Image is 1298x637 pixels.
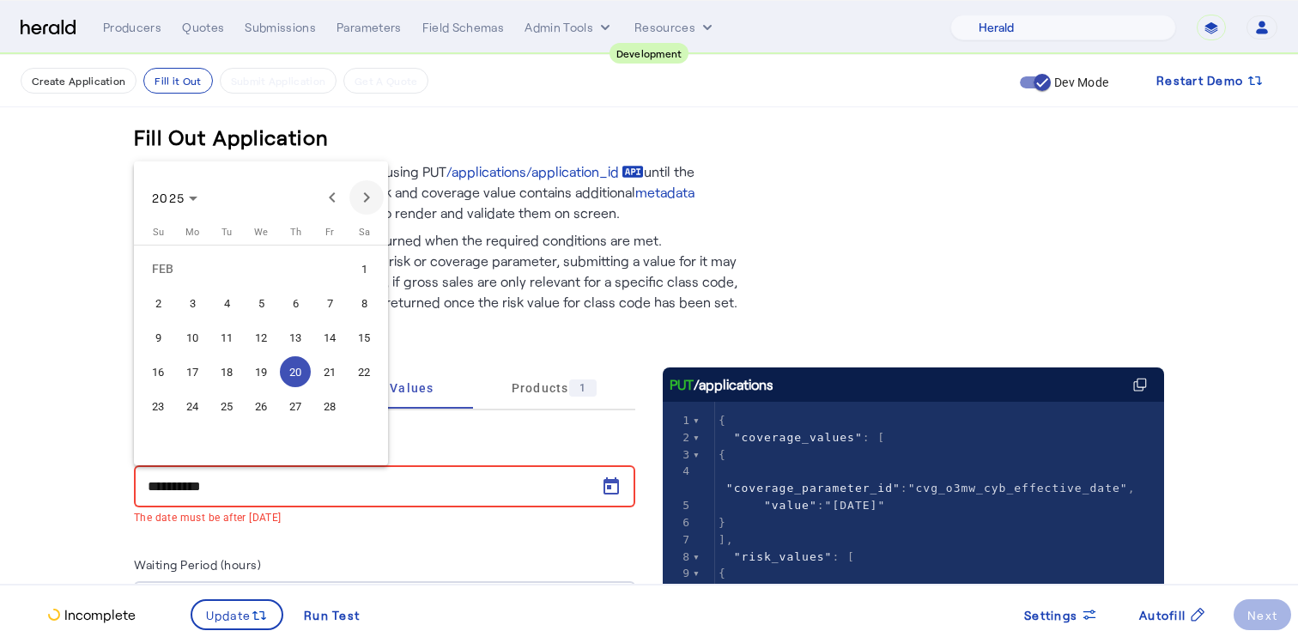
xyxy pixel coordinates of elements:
span: 17 [177,356,208,387]
button: February 24, 2025 [175,389,209,423]
span: 25 [211,391,242,422]
span: Su [153,227,164,238]
button: February 2, 2025 [141,286,175,320]
span: 11 [211,322,242,353]
button: February 19, 2025 [244,355,278,389]
span: 1 [349,253,379,284]
span: 16 [143,356,173,387]
span: 12 [246,322,276,353]
button: Previous month [315,180,349,215]
button: February 8, 2025 [347,286,381,320]
span: 14 [314,322,345,353]
button: February 13, 2025 [278,320,312,355]
span: 21 [314,356,345,387]
span: 2 [143,288,173,318]
span: Fr [325,227,334,238]
span: Sa [359,227,370,238]
span: 24 [177,391,208,422]
span: 10 [177,322,208,353]
span: 22 [349,356,379,387]
span: 19 [246,356,276,387]
span: Th [290,227,301,238]
span: 6 [280,288,311,318]
span: 4 [211,288,242,318]
button: February 6, 2025 [278,286,312,320]
span: 18 [211,356,242,387]
button: February 4, 2025 [209,286,244,320]
button: February 12, 2025 [244,320,278,355]
span: 27 [280,391,311,422]
span: 13 [280,322,311,353]
button: February 17, 2025 [175,355,209,389]
button: February 3, 2025 [175,286,209,320]
button: February 9, 2025 [141,320,175,355]
span: 3 [177,288,208,318]
button: February 11, 2025 [209,320,244,355]
button: February 21, 2025 [312,355,347,389]
button: February 7, 2025 [312,286,347,320]
span: 9 [143,322,173,353]
td: FEB [141,252,347,286]
button: February 1, 2025 [347,252,381,286]
button: Next month [349,180,384,215]
span: 7 [314,288,345,318]
span: Tu [221,227,232,238]
button: February 16, 2025 [141,355,175,389]
span: 2025 [152,191,185,205]
span: We [254,227,268,238]
span: 28 [314,391,345,422]
span: 23 [143,391,173,422]
span: 8 [349,288,379,318]
button: February 20, 2025 [278,355,312,389]
button: February 22, 2025 [347,355,381,389]
button: February 5, 2025 [244,286,278,320]
span: 26 [246,391,276,422]
button: February 28, 2025 [312,389,347,423]
button: February 10, 2025 [175,320,209,355]
span: 5 [246,288,276,318]
button: February 26, 2025 [244,389,278,423]
button: February 23, 2025 [141,389,175,423]
span: Mo [185,227,199,238]
button: February 14, 2025 [312,320,347,355]
button: February 18, 2025 [209,355,244,389]
button: February 25, 2025 [209,389,244,423]
button: Choose month and year [145,182,204,213]
button: February 27, 2025 [278,389,312,423]
span: 15 [349,322,379,353]
button: February 15, 2025 [347,320,381,355]
span: 20 [280,356,311,387]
